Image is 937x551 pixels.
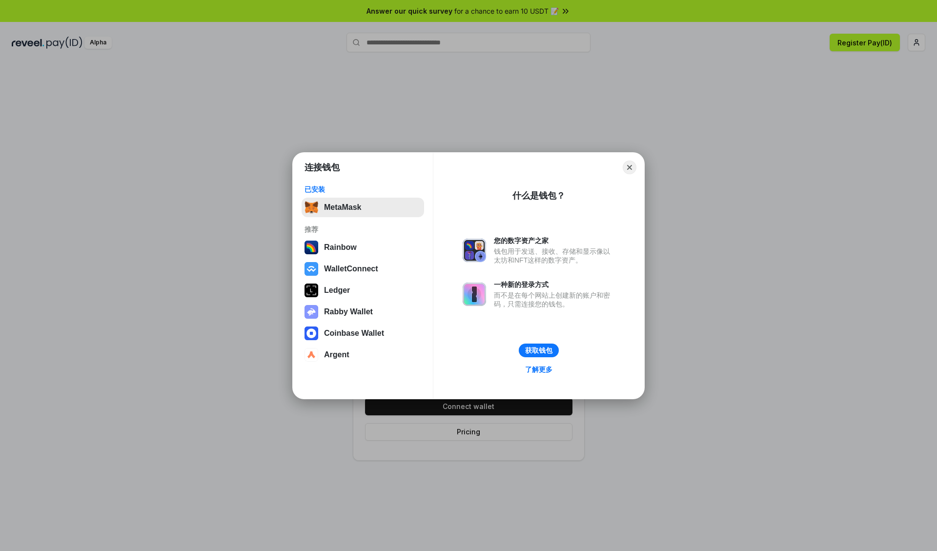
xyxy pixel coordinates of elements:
[305,262,318,276] img: svg+xml,%3Csvg%20width%3D%2228%22%20height%3D%2228%22%20viewBox%3D%220%200%2028%2028%22%20fill%3D...
[305,201,318,214] img: svg+xml,%3Csvg%20fill%3D%22none%22%20height%3D%2233%22%20viewBox%3D%220%200%2035%2033%22%20width%...
[305,241,318,254] img: svg+xml,%3Csvg%20width%3D%22120%22%20height%3D%22120%22%20viewBox%3D%220%200%20120%20120%22%20fil...
[302,302,424,322] button: Rabby Wallet
[494,280,615,289] div: 一种新的登录方式
[525,346,552,355] div: 获取钱包
[302,259,424,279] button: WalletConnect
[623,161,636,174] button: Close
[302,198,424,217] button: MetaMask
[302,238,424,257] button: Rainbow
[512,190,565,202] div: 什么是钱包？
[494,247,615,265] div: 钱包用于发送、接收、存储和显示像以太坊和NFT这样的数字资产。
[302,324,424,343] button: Coinbase Wallet
[463,283,486,306] img: svg+xml,%3Csvg%20xmlns%3D%22http%3A%2F%2Fwww.w3.org%2F2000%2Fsvg%22%20fill%3D%22none%22%20viewBox...
[305,305,318,319] img: svg+xml,%3Csvg%20xmlns%3D%22http%3A%2F%2Fwww.w3.org%2F2000%2Fsvg%22%20fill%3D%22none%22%20viewBox...
[324,286,350,295] div: Ledger
[324,243,357,252] div: Rainbow
[302,345,424,365] button: Argent
[305,162,340,173] h1: 连接钱包
[305,327,318,340] img: svg+xml,%3Csvg%20width%3D%2228%22%20height%3D%2228%22%20viewBox%3D%220%200%2028%2028%22%20fill%3D...
[305,284,318,297] img: svg+xml,%3Csvg%20xmlns%3D%22http%3A%2F%2Fwww.w3.org%2F2000%2Fsvg%22%20width%3D%2228%22%20height%3...
[324,307,373,316] div: Rabby Wallet
[305,348,318,362] img: svg+xml,%3Csvg%20width%3D%2228%22%20height%3D%2228%22%20viewBox%3D%220%200%2028%2028%22%20fill%3D...
[463,239,486,262] img: svg+xml,%3Csvg%20xmlns%3D%22http%3A%2F%2Fwww.w3.org%2F2000%2Fsvg%22%20fill%3D%22none%22%20viewBox...
[494,291,615,308] div: 而不是在每个网站上创建新的账户和密码，只需连接您的钱包。
[305,225,421,234] div: 推荐
[525,365,552,374] div: 了解更多
[305,185,421,194] div: 已安装
[302,281,424,300] button: Ledger
[324,203,361,212] div: MetaMask
[324,265,378,273] div: WalletConnect
[324,329,384,338] div: Coinbase Wallet
[519,363,558,376] a: 了解更多
[519,344,559,357] button: 获取钱包
[494,236,615,245] div: 您的数字资产之家
[324,350,349,359] div: Argent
